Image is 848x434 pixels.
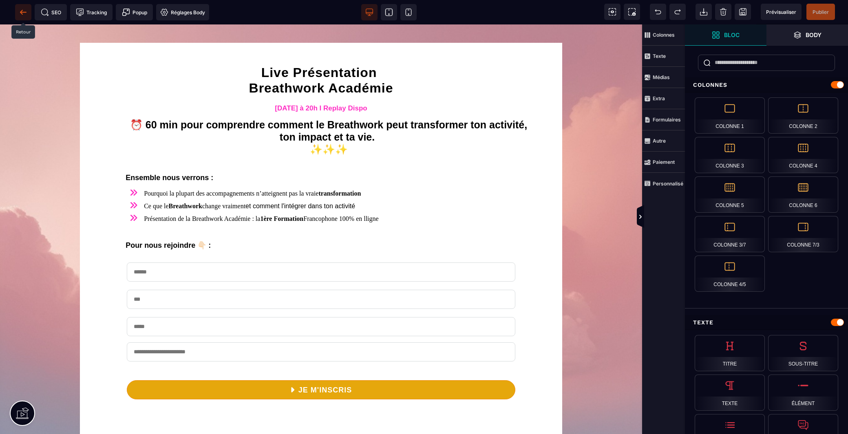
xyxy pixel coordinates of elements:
[400,4,417,20] span: Voir mobile
[86,24,556,76] h1: Live Présentation Breathwork Académie
[169,178,202,185] b: Breathwork
[650,4,666,20] span: Défaire
[653,117,681,123] strong: Formulaires
[86,76,556,92] h2: [DATE] à 20h I Replay Dispo
[685,77,848,93] div: Colonnes
[724,32,740,38] strong: Bloc
[653,138,666,144] strong: Autre
[695,137,765,173] div: Colonne 3
[695,216,765,252] div: Colonne 3/7
[653,32,675,38] strong: Colonnes
[116,4,153,20] span: Créer une alerte modale
[766,9,796,15] span: Prévisualiser
[260,191,303,198] b: 1ère Formation
[768,216,838,252] div: Colonne 7/3
[642,173,685,194] span: Personnalisé
[806,4,835,20] span: Enregistrer le contenu
[735,4,751,20] span: Enregistrer
[813,9,829,15] span: Publier
[768,375,838,411] div: Élément
[361,4,378,20] span: Voir bureau
[76,8,107,16] span: Tracking
[685,205,693,229] span: Afficher les vues
[122,8,147,16] span: Popup
[642,67,685,88] span: Médias
[685,24,766,46] span: Ouvrir les blocs
[144,178,245,185] span: Ce que le change vraiment
[715,4,731,20] span: Nettoyage
[381,4,397,20] span: Voir tablette
[685,315,848,330] div: Texte
[642,130,685,152] span: Autre
[695,375,765,411] div: Texte
[696,4,712,20] span: Importer
[127,356,515,375] button: JE M'INSCRIS
[642,88,685,109] span: Extra
[70,4,113,20] span: Code de suivi
[653,53,666,59] strong: Texte
[156,4,209,20] span: Favicon
[624,4,640,20] span: Capture d'écran
[642,152,685,173] span: Paiement
[695,335,765,371] div: Titre
[669,4,686,20] span: Rétablir
[766,24,848,46] span: Ouvrir les calques
[144,191,379,198] span: Présentation de la Breathwork Académie : la Francophone 100% en lligne
[695,97,765,134] div: Colonne 1
[806,32,821,38] strong: Body
[768,176,838,213] div: Colonne 6
[653,74,670,80] strong: Médias
[144,165,361,172] span: Pourquoi la plupart des accompagnements n’atteignent pas la vraie
[695,256,765,292] div: Colonne 4/5
[768,137,838,173] div: Colonne 4
[653,159,675,165] strong: Paiement
[86,92,556,133] text: ⏰ 60 min pour comprendre comment le Breathwork peut transformer ton activité, ton impact et ta vi...
[15,4,31,20] span: Retour
[126,217,211,225] b: Pour nous rejoindre 👇🏻 :
[761,4,802,20] span: Aperçu
[642,24,685,46] span: Colonnes
[653,181,683,187] strong: Personnalisé
[768,97,838,134] div: Colonne 2
[695,176,765,213] div: Colonne 5
[642,46,685,67] span: Texte
[653,95,665,101] strong: Extra
[160,8,205,16] span: Réglages Body
[35,4,67,20] span: Métadata SEO
[642,109,685,130] span: Formulaires
[604,4,621,20] span: Voir les composants
[318,165,361,172] b: transformation
[144,178,355,185] span: et comment l'intégrer dans ton activité
[768,335,838,371] div: Sous-titre
[41,8,61,16] span: SEO
[126,149,213,157] b: Ensemble nous verrons :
